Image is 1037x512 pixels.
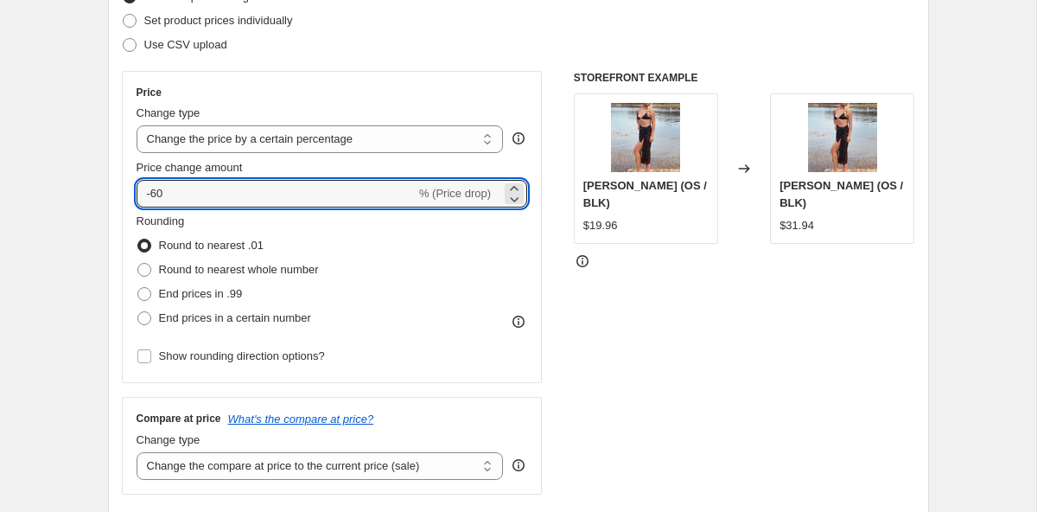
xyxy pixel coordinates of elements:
span: End prices in .99 [159,287,243,300]
span: Rounding [137,214,185,227]
span: Use CSV upload [144,38,227,51]
span: Change type [137,433,200,446]
span: % (Price drop) [419,187,491,200]
span: End prices in a certain number [159,311,311,324]
span: Price change amount [137,161,243,174]
span: [PERSON_NAME] (OS / BLK) [779,179,903,209]
h6: STOREFRONT EXAMPLE [574,71,915,85]
input: -15 [137,180,416,208]
img: 848484848484848484848484848_80x.jpg [808,103,877,172]
span: Round to nearest .01 [159,239,264,252]
span: [PERSON_NAME] (OS / BLK) [583,179,707,209]
div: $19.96 [583,217,618,234]
button: What's the compare at price? [228,413,374,426]
span: Round to nearest whole number [159,263,319,276]
h3: Price [137,86,162,99]
span: Set product prices individually [144,14,293,27]
div: help [510,130,527,147]
div: $31.94 [779,217,814,234]
div: help [510,457,527,474]
img: 848484848484848484848484848_80x.jpg [611,103,680,172]
span: Change type [137,106,200,119]
h3: Compare at price [137,412,221,426]
span: Show rounding direction options? [159,349,325,362]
